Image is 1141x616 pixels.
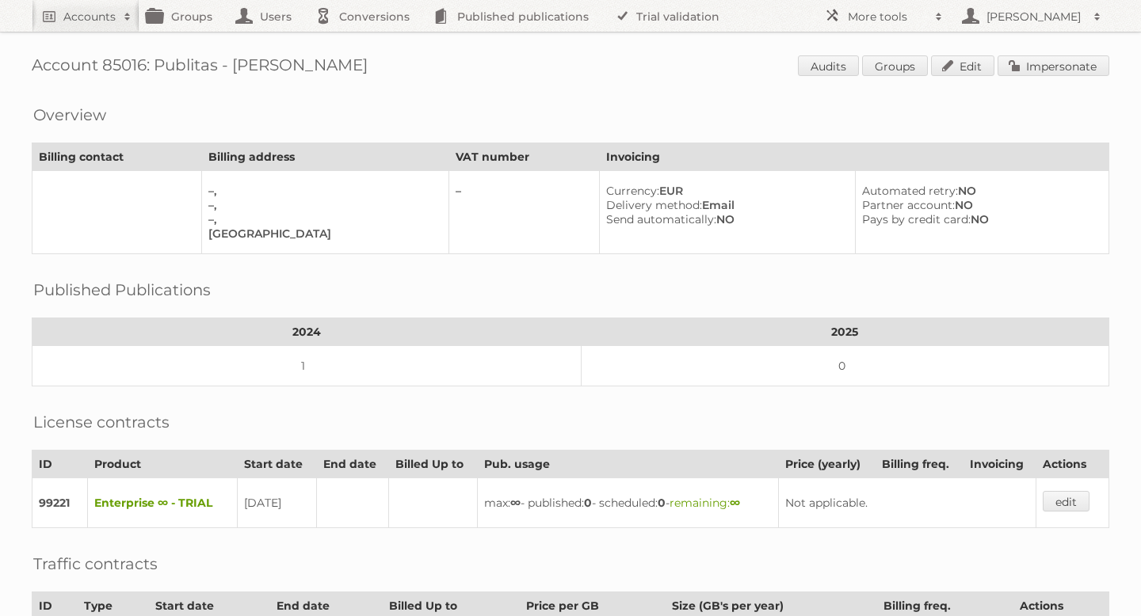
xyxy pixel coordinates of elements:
div: [GEOGRAPHIC_DATA] [208,226,435,241]
th: Billing contact [32,143,202,171]
div: Email [606,198,842,212]
span: remaining: [670,496,740,510]
span: Partner account: [862,198,955,212]
a: Audits [798,55,859,76]
h2: [PERSON_NAME] [983,9,1086,25]
h2: Traffic contracts [33,552,158,576]
td: – [448,171,599,254]
th: Billed Up to [389,451,478,478]
div: NO [862,212,1096,226]
a: Impersonate [998,55,1109,76]
span: Automated retry: [862,184,958,198]
td: [DATE] [238,478,316,528]
td: 0 [581,346,1109,386]
span: Send automatically: [606,212,716,226]
h2: License contracts [33,410,170,434]
a: edit [1043,491,1089,511]
h2: More tools [848,9,927,25]
div: NO [862,198,1096,212]
span: Delivery method: [606,198,702,212]
span: Pays by credit card: [862,212,971,226]
a: Groups [862,55,928,76]
div: –, [208,198,435,212]
th: 2024 [32,318,582,346]
th: Billing freq. [875,451,963,478]
th: Product [87,451,238,478]
th: Invoicing [963,451,1036,478]
h2: Published Publications [33,278,211,302]
th: Price (yearly) [778,451,875,478]
h2: Accounts [63,9,116,25]
div: NO [606,212,842,226]
th: ID [32,451,88,478]
td: 1 [32,346,582,386]
th: Billing address [202,143,448,171]
th: Invoicing [599,143,1109,171]
th: VAT number [448,143,599,171]
th: End date [316,451,389,478]
strong: 0 [658,496,666,510]
div: –, [208,212,435,226]
th: 2025 [581,318,1109,346]
th: Start date [238,451,316,478]
div: EUR [606,184,842,198]
td: 99221 [32,478,88,528]
h1: Account 85016: Publitas - [PERSON_NAME] [32,55,1109,79]
h2: Overview [33,103,106,127]
td: max: - published: - scheduled: - [478,478,778,528]
td: Not applicable. [778,478,1036,528]
div: NO [862,184,1096,198]
th: Pub. usage [478,451,778,478]
strong: 0 [584,496,592,510]
strong: ∞ [730,496,740,510]
span: Currency: [606,184,659,198]
a: Edit [931,55,994,76]
div: –, [208,184,435,198]
strong: ∞ [510,496,521,510]
td: Enterprise ∞ - TRIAL [87,478,238,528]
th: Actions [1036,451,1109,478]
